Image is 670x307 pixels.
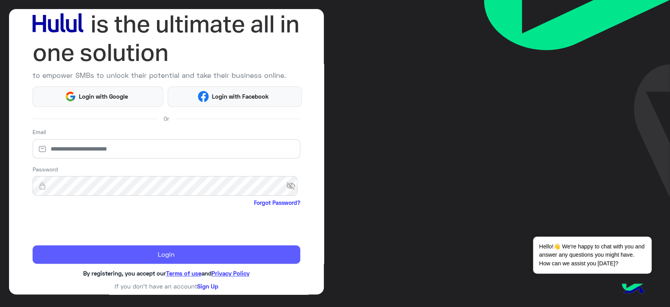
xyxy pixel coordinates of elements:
img: Google [65,91,76,102]
p: to empower SMBs to unlock their potential and take their business online. [33,70,300,81]
button: Login with Facebook [168,86,301,107]
a: Sign Up [197,283,218,290]
img: hululLoginTitle_EN.svg [33,10,300,67]
a: Privacy Policy [212,270,250,277]
h6: If you don’t have an account [33,283,300,290]
span: Login with Google [76,92,131,101]
a: Forgot Password? [254,199,300,207]
label: Email [33,128,46,136]
img: lock [33,182,52,190]
span: By registering, you accept our [83,270,166,277]
span: Or [164,114,169,123]
label: Password [33,165,58,173]
img: hulul-logo.png [619,276,646,303]
img: Facebook [198,91,209,102]
button: Login [33,245,300,264]
span: and [201,270,212,277]
span: Login with Facebook [209,92,272,101]
img: email [33,145,52,153]
span: Hello!👋 We're happy to chat with you and answer any questions you might have. How can we assist y... [533,237,651,274]
span: visibility_off [286,179,300,193]
iframe: reCAPTCHA [33,209,152,239]
a: Terms of use [166,270,201,277]
button: Login with Google [33,86,164,107]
